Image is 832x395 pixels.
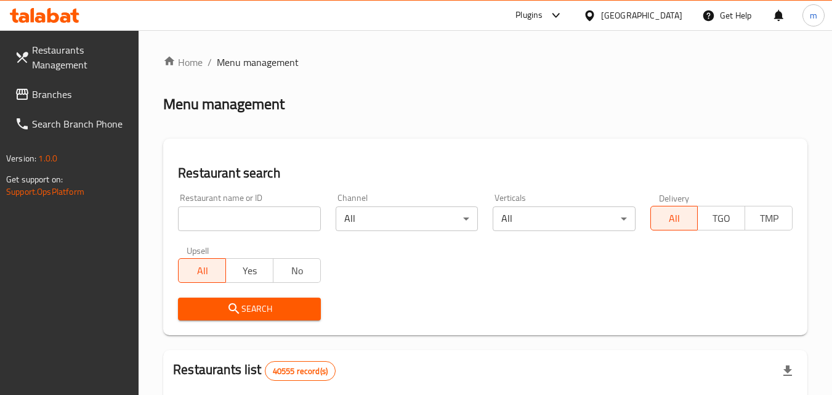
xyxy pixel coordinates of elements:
button: Search [178,298,320,320]
span: Yes [231,262,269,280]
span: TMP [750,210,788,227]
span: Menu management [217,55,299,70]
div: All [493,206,635,231]
span: Get support on: [6,171,63,187]
div: Export file [773,356,802,386]
span: Version: [6,150,36,166]
button: All [650,206,698,230]
span: TGO [703,210,740,227]
h2: Menu management [163,94,285,114]
a: Search Branch Phone [5,109,139,139]
span: Restaurants Management [32,43,129,72]
span: All [184,262,221,280]
div: [GEOGRAPHIC_DATA] [601,9,682,22]
label: Upsell [187,246,209,255]
a: Restaurants Management [5,35,139,79]
span: Search Branch Phone [32,116,129,131]
span: Search [188,301,310,317]
li: / [208,55,212,70]
button: TMP [745,206,793,230]
div: All [336,206,478,231]
button: No [273,258,321,283]
div: Plugins [515,8,543,23]
button: All [178,258,226,283]
span: 1.0.0 [38,150,57,166]
span: No [278,262,316,280]
a: Branches [5,79,139,109]
button: Yes [225,258,273,283]
span: m [810,9,817,22]
button: TGO [697,206,745,230]
span: 40555 record(s) [265,365,335,377]
input: Search for restaurant name or ID.. [178,206,320,231]
h2: Restaurants list [173,360,336,381]
div: Total records count [265,361,336,381]
a: Support.OpsPlatform [6,184,84,200]
label: Delivery [659,193,690,202]
nav: breadcrumb [163,55,807,70]
span: All [656,210,693,227]
span: Branches [32,87,129,102]
h2: Restaurant search [178,164,793,182]
a: Home [163,55,203,70]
